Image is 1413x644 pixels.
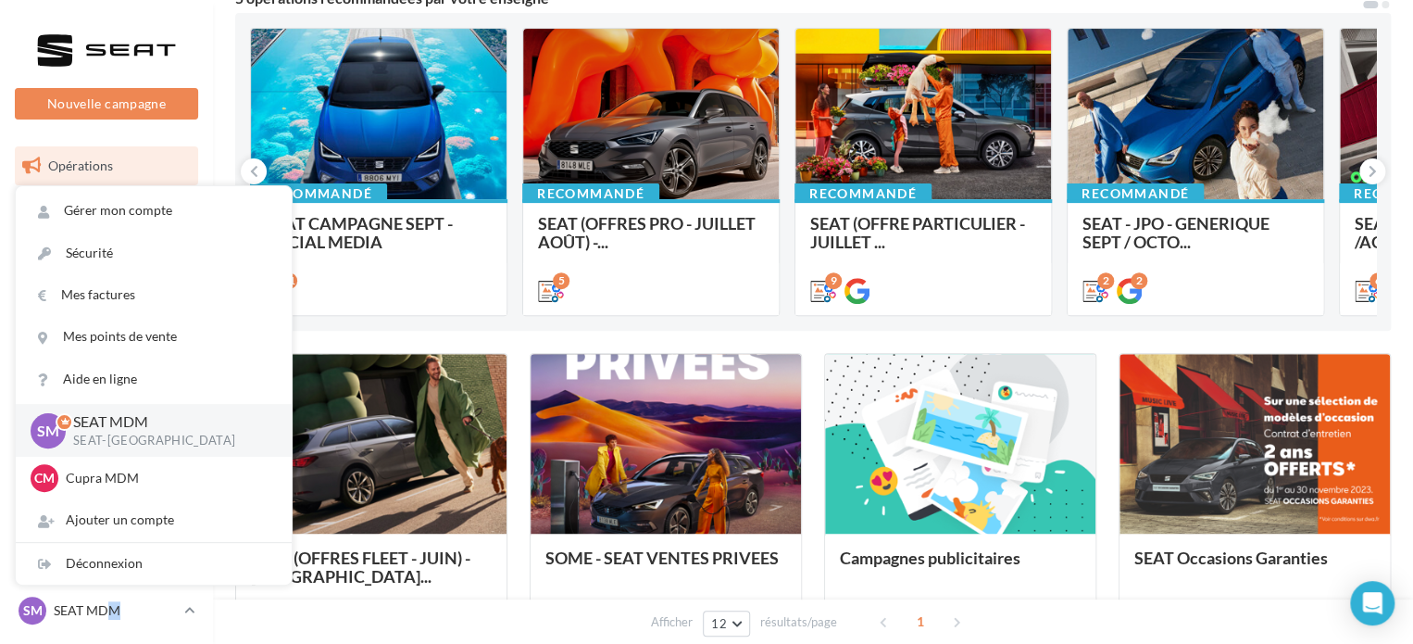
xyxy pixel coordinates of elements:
[16,190,292,232] a: Gérer mon compte
[250,183,387,204] div: Recommandé
[66,469,269,487] p: Cupra MDM
[37,420,59,441] span: SM
[16,359,292,400] a: Aide en ligne
[48,158,113,173] span: Opérations
[825,272,842,289] div: 9
[11,471,202,525] a: PLV et print personnalisable
[1134,548,1328,568] span: SEAT Occasions Garanties
[1097,272,1114,289] div: 2
[73,411,262,433] p: SEAT MDM
[545,548,779,568] span: SOME - SEAT VENTES PRIVEES
[11,333,202,372] a: Contacts
[15,593,198,628] a: SM SEAT MDM
[16,543,292,585] div: Déconnexion
[34,469,55,487] span: CM
[651,613,693,631] span: Afficher
[11,146,202,185] a: Opérations
[23,601,43,620] span: SM
[538,213,756,252] span: SEAT (OFFRES PRO - JUILLET AOÛT) -...
[711,616,727,631] span: 12
[11,378,202,417] a: Médiathèque
[522,183,659,204] div: Recommandé
[794,183,932,204] div: Recommandé
[11,193,202,233] a: Boîte de réception
[1131,272,1147,289] div: 2
[760,613,837,631] span: résultats/page
[906,607,935,637] span: 1
[16,233,292,274] a: Sécurité
[11,424,202,463] a: Calendrier
[11,532,202,587] a: Campagnes DataOnDemand
[54,601,177,620] p: SEAT MDM
[11,286,202,325] a: Campagnes
[266,213,453,252] span: SEAT CAMPAGNE SEPT - SOCIAL MEDIA
[11,240,202,279] a: Visibilité en ligne
[810,213,1025,252] span: SEAT (OFFRE PARTICULIER - JUILLET ...
[1082,213,1269,252] span: SEAT - JPO - GENERIQUE SEPT / OCTO...
[16,499,292,541] div: Ajouter un compte
[840,548,1020,568] span: Campagnes publicitaires
[1067,183,1204,204] div: Recommandé
[16,274,292,316] a: Mes factures
[1369,272,1386,289] div: 6
[16,316,292,358] a: Mes points de vente
[703,611,750,637] button: 12
[15,88,198,120] button: Nouvelle campagne
[553,272,569,289] div: 5
[1350,581,1394,625] div: Open Intercom Messenger
[251,548,470,587] span: SEAT (OFFRES FLEET - JUIN) - [GEOGRAPHIC_DATA]...
[73,433,262,449] p: SEAT-[GEOGRAPHIC_DATA]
